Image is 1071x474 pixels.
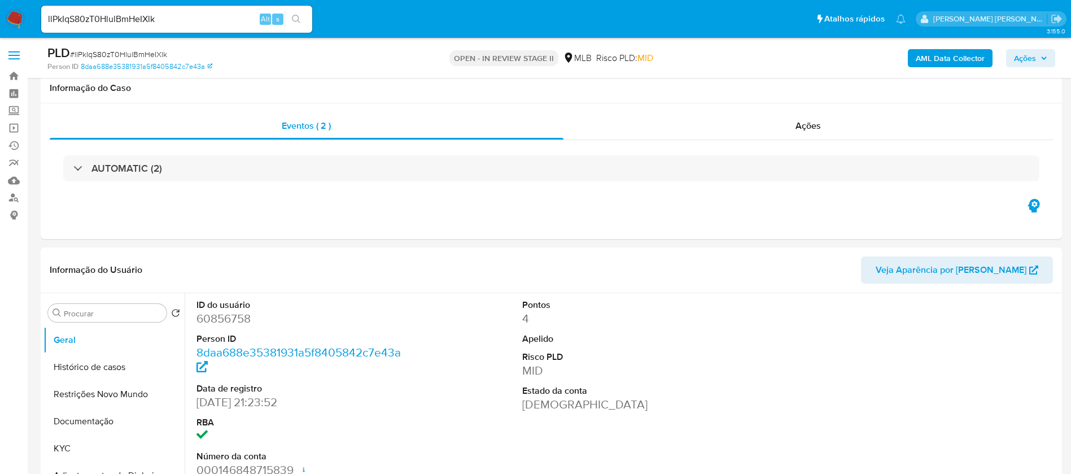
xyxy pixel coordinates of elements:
[196,344,401,376] a: 8daa688e35381931a5f8405842c7e43a
[43,435,185,462] button: KYC
[449,50,558,66] p: OPEN - IN REVIEW STAGE II
[276,14,279,24] span: s
[285,11,308,27] button: search-icon
[522,333,728,345] dt: Apelido
[522,311,728,327] dd: 4
[522,351,728,363] dt: Risco PLD
[171,308,180,321] button: Retornar ao pedido padrão
[563,52,592,64] div: MLB
[196,394,403,410] dd: [DATE] 21:23:52
[916,49,985,67] b: AML Data Collector
[196,299,403,311] dt: ID do usuário
[795,119,821,132] span: Ações
[1014,49,1036,67] span: Ações
[637,51,653,64] span: MID
[47,44,70,62] b: PLD
[196,333,403,345] dt: Person ID
[43,354,185,381] button: Histórico de casos
[50,264,142,276] h1: Informação do Usuário
[196,311,403,327] dd: 60856758
[64,308,162,319] input: Procurar
[876,256,1026,284] span: Veja Aparência por [PERSON_NAME]
[53,308,62,318] button: Procurar
[522,397,728,412] dd: [DEMOGRAPHIC_DATA]
[1006,49,1055,67] button: Ações
[282,119,331,132] span: Eventos ( 2 )
[43,408,185,435] button: Documentação
[91,162,162,175] h3: AUTOMATIC (2)
[522,385,728,397] dt: Estado da conta
[896,14,906,24] a: Notificações
[43,327,185,354] button: Geral
[196,416,403,429] dt: RBA
[522,363,728,379] dd: MID
[196,450,403,463] dt: Número da conta
[47,62,78,72] b: Person ID
[50,82,1053,94] h1: Informação do Caso
[824,13,885,25] span: Atalhos rápidos
[1051,13,1063,25] a: Sair
[41,12,312,27] input: Pesquise usuários ou casos...
[43,381,185,408] button: Restrições Novo Mundo
[196,382,403,395] dt: Data de registro
[933,14,1047,24] p: renata.fdelgado@mercadopago.com.br
[81,62,212,72] a: 8daa688e35381931a5f8405842c7e43a
[908,49,993,67] button: AML Data Collector
[63,155,1039,181] div: AUTOMATIC (2)
[861,256,1053,284] button: Veja Aparência por [PERSON_NAME]
[596,52,653,64] span: Risco PLD:
[70,49,167,60] span: # llPkIqS80zT0HlulBmHeIXlk
[522,299,728,311] dt: Pontos
[261,14,270,24] span: Alt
